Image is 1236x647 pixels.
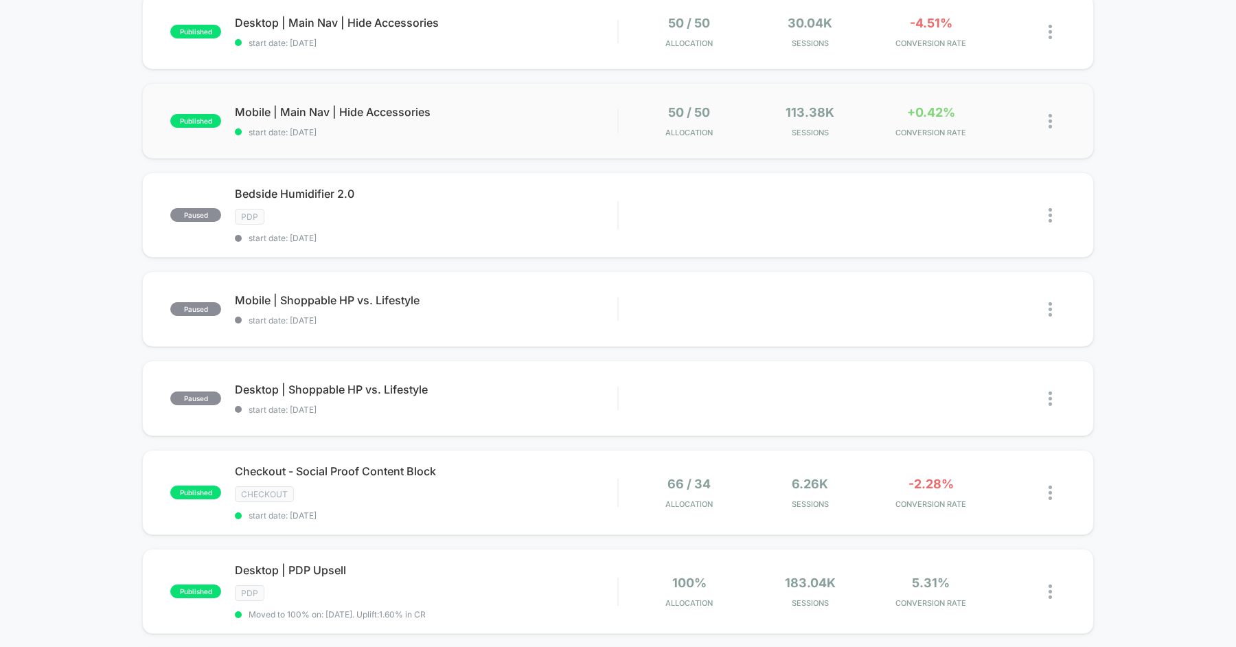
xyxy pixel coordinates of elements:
span: CONVERSION RATE [874,128,988,137]
span: start date: [DATE] [235,38,617,48]
span: published [170,114,221,128]
span: Sessions [753,38,867,48]
span: paused [170,302,221,316]
span: start date: [DATE] [235,405,617,415]
span: Mobile | Shoppable HP vs. Lifestyle [235,293,617,307]
span: paused [170,391,221,405]
span: 183.04k [785,576,836,590]
span: start date: [DATE] [235,510,617,521]
span: 5.31% [912,576,950,590]
span: 30.04k [788,16,832,30]
span: Bedside Humidifier 2.0 [235,187,617,201]
img: close [1049,391,1052,406]
span: 50 / 50 [668,105,710,120]
span: Checkout - Social Proof Content Block [235,464,617,478]
span: Desktop | Main Nav | Hide Accessories [235,16,617,30]
span: -2.28% [908,477,954,491]
span: CONVERSION RATE [874,499,988,509]
span: -4.51% [910,16,952,30]
span: start date: [DATE] [235,315,617,326]
span: CONVERSION RATE [874,598,988,608]
span: start date: [DATE] [235,127,617,137]
span: +0.42% [907,105,955,120]
span: 100% [672,576,707,590]
span: CONVERSION RATE [874,38,988,48]
span: 6.26k [792,477,828,491]
span: Mobile | Main Nav | Hide Accessories [235,105,617,119]
img: close [1049,486,1052,500]
span: Desktop | Shoppable HP vs. Lifestyle [235,383,617,396]
span: published [170,584,221,598]
span: 50 / 50 [668,16,710,30]
img: close [1049,584,1052,599]
img: close [1049,302,1052,317]
span: Sessions [753,499,867,509]
span: Moved to 100% on: [DATE] . Uplift: 1.60% in CR [249,609,426,620]
span: start date: [DATE] [235,233,617,243]
span: 66 / 34 [667,477,711,491]
span: PDP [235,585,264,601]
span: published [170,486,221,499]
span: Sessions [753,128,867,137]
img: close [1049,208,1052,223]
img: close [1049,25,1052,39]
span: Allocation [665,499,713,509]
span: CHECKOUT [235,486,294,502]
span: Allocation [665,128,713,137]
span: Sessions [753,598,867,608]
span: PDP [235,209,264,225]
span: Allocation [665,38,713,48]
img: close [1049,114,1052,128]
span: paused [170,208,221,222]
span: published [170,25,221,38]
span: 113.38k [786,105,834,120]
span: Desktop | PDP Upsell [235,563,617,577]
span: Allocation [665,598,713,608]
